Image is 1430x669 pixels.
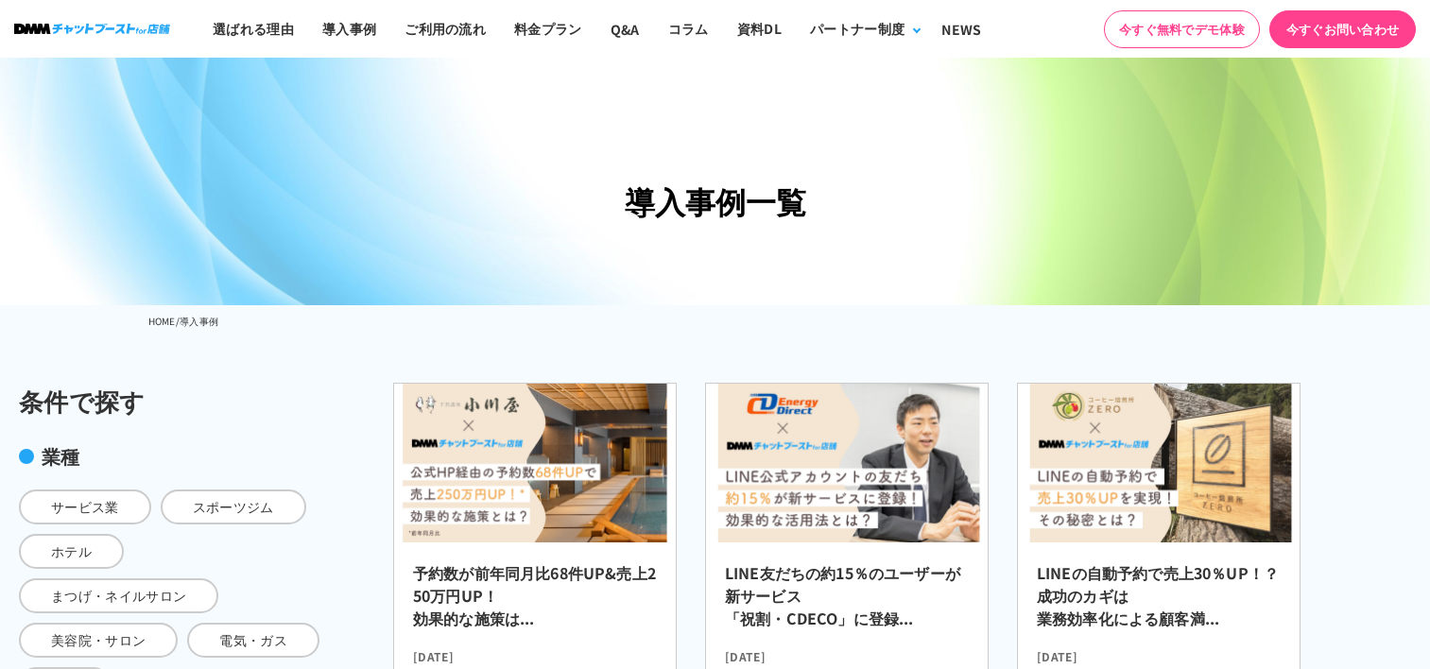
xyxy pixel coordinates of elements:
[180,310,218,333] li: 導入事例
[19,489,151,524] span: サービス業
[176,310,180,333] li: /
[1037,561,1281,641] h2: LINEの自動予約で売上30％UP！？成功のカギは 業務効率化による顧客満...
[187,623,319,658] span: 電気・ガス
[19,578,218,613] span: まつげ・ネイルサロン
[413,641,657,664] time: [DATE]
[19,442,321,471] div: 業種
[1037,641,1281,664] time: [DATE]
[725,641,969,664] time: [DATE]
[19,534,124,569] span: ホテル
[14,24,170,34] img: ロゴ
[148,314,176,328] a: HOME
[810,19,905,39] div: パートナー制度
[148,179,1283,225] h1: 導入事例一覧
[1269,10,1416,48] a: 今すぐお問い合わせ
[413,561,657,641] h2: 予約数が前年同月比68件UP&売上250万円UP！ 効果的な施策は...
[19,383,321,420] div: 条件で探す
[1104,10,1260,48] a: 今すぐ無料でデモ体験
[725,561,969,641] h2: LINE友だちの約15％のユーザーが新サービス 「祝割・CDECO」に登録...
[19,623,178,658] span: 美容院・サロン
[161,489,306,524] span: スポーツジム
